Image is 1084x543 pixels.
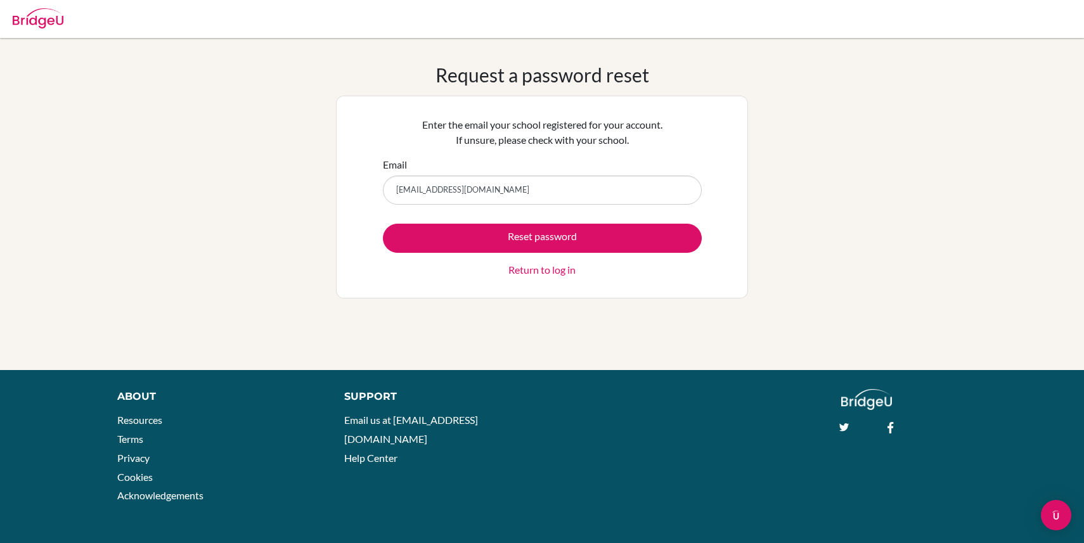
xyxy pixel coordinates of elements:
a: Email us at [EMAIL_ADDRESS][DOMAIN_NAME] [344,414,478,445]
div: Open Intercom Messenger [1041,500,1071,530]
a: Resources [117,414,162,426]
div: About [117,389,316,404]
label: Email [383,157,407,172]
div: Support [344,389,528,404]
a: Help Center [344,452,397,464]
img: logo_white@2x-f4f0deed5e89b7ecb1c2cc34c3e3d731f90f0f143d5ea2071677605dd97b5244.png [841,389,893,410]
a: Return to log in [508,262,576,278]
a: Acknowledgements [117,489,203,501]
a: Privacy [117,452,150,464]
button: Reset password [383,224,702,253]
a: Cookies [117,471,153,483]
h1: Request a password reset [436,63,649,86]
img: Bridge-U [13,8,63,29]
a: Terms [117,433,143,445]
p: Enter the email your school registered for your account. If unsure, please check with your school. [383,117,702,148]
